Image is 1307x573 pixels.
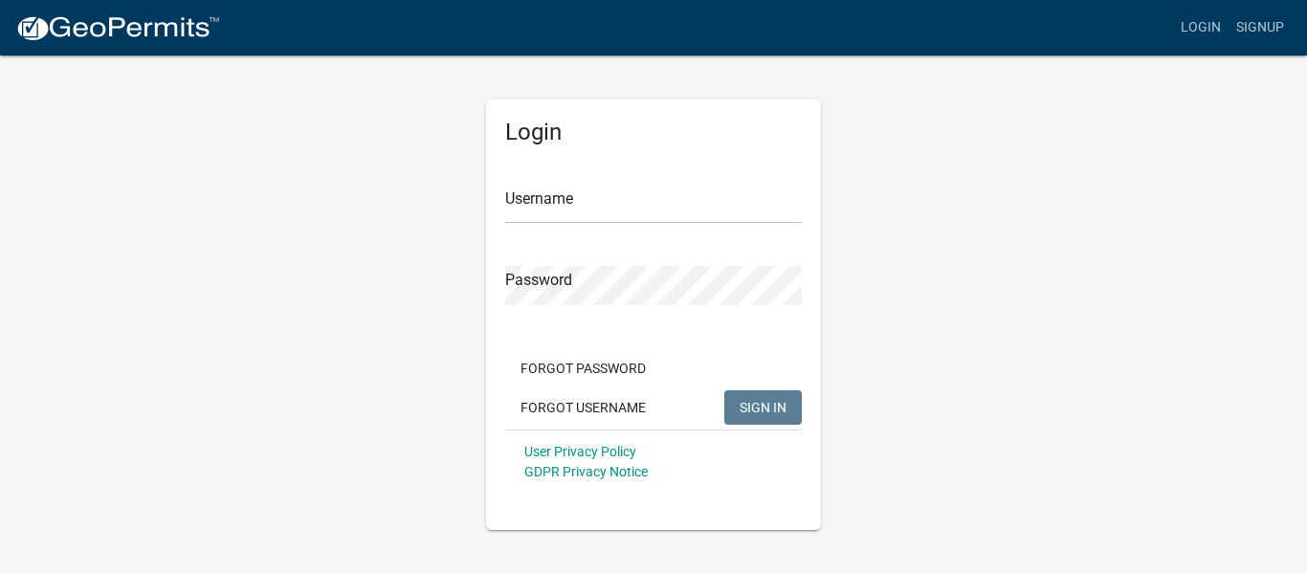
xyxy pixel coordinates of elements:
[1173,10,1229,46] a: Login
[740,399,786,414] span: SIGN IN
[505,351,661,386] button: Forgot Password
[505,119,802,146] h5: Login
[1229,10,1292,46] a: Signup
[524,464,648,479] a: GDPR Privacy Notice
[505,390,661,425] button: Forgot Username
[524,444,636,459] a: User Privacy Policy
[724,390,802,425] button: SIGN IN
